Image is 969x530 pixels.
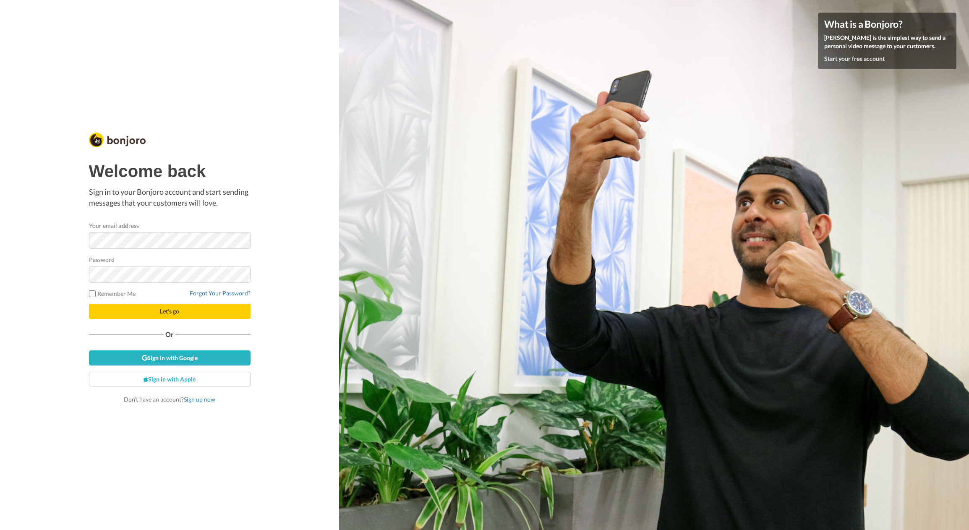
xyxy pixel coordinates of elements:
span: Or [164,332,175,337]
p: [PERSON_NAME] is the simplest way to send a personal video message to your customers. [824,34,950,50]
label: Your email address [89,221,139,230]
p: Sign in to your Bonjoro account and start sending messages that your customers will love. [89,187,251,208]
h4: What is a Bonjoro? [824,19,950,29]
a: Sign in with Google [89,350,251,366]
a: Start your free account [824,55,885,62]
a: Sign up now [184,396,215,403]
span: Let's go [160,308,179,315]
label: Password [89,255,115,264]
a: Forgot Your Password? [190,290,251,297]
label: Remember Me [89,289,136,298]
a: Sign in with Apple [89,372,251,387]
span: Don’t have an account? [124,396,215,403]
button: Let's go [89,304,251,319]
input: Remember Me [89,290,96,297]
h1: Welcome back [89,162,251,180]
